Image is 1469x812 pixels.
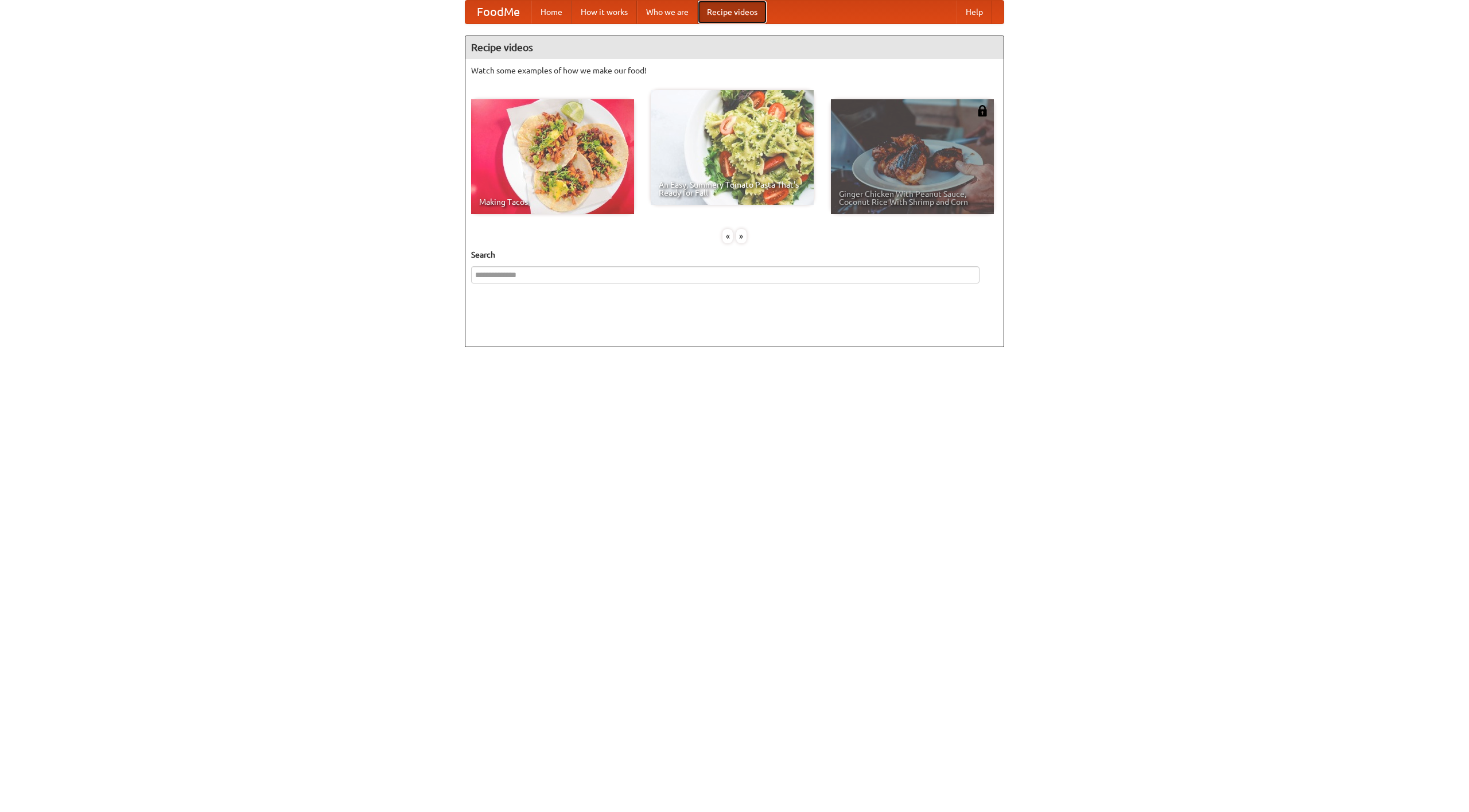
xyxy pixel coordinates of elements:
a: How it works [572,1,637,24]
h5: Search [471,249,998,261]
a: Help [957,1,992,24]
a: Home [531,1,572,24]
span: An Easy, Summery Tomato Pasta That's Ready for Fall [659,181,806,197]
h4: Recipe videos [465,36,1004,59]
div: « [722,229,733,243]
a: Making Tacos [471,99,634,214]
a: An Easy, Summery Tomato Pasta That's Ready for Fall [651,90,814,205]
img: 483408.png [977,105,988,116]
span: Making Tacos [479,198,626,206]
a: Recipe videos [698,1,767,24]
a: FoodMe [465,1,531,24]
p: Watch some examples of how we make our food! [471,65,998,76]
a: Who we are [637,1,698,24]
div: » [736,229,747,243]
